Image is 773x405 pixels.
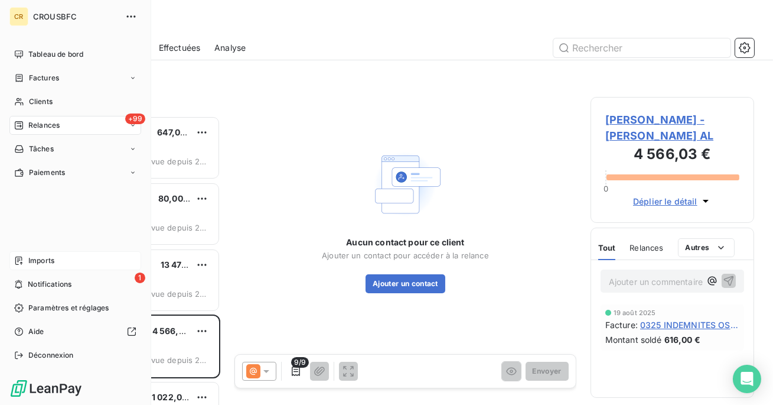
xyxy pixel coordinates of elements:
span: 0 [604,184,608,193]
span: 1 [135,273,145,283]
span: Montant soldé [605,333,662,346]
input: Rechercher [553,38,730,57]
button: Déplier le détail [630,195,715,208]
span: 616,00 € [664,333,700,346]
span: 647,00 € [157,127,193,137]
div: CR [9,7,28,26]
span: Aucun contact pour ce client [346,236,464,248]
span: Imports [28,255,54,266]
span: +99 [125,114,145,124]
span: 0325 INDEMNITES OSDNT 0225 [640,319,739,331]
span: 4 566,03 € [152,326,198,336]
span: Déconnexion [28,350,74,361]
span: Clients [29,96,53,107]
div: Open Intercom Messenger [733,365,761,393]
span: Relances [28,120,60,131]
span: prévue depuis 224 jours [138,223,209,232]
span: Ajouter un contact pour accéder à la relance [322,251,489,260]
span: 9/9 [291,357,309,368]
span: Paiements [29,167,65,178]
span: CROUSBFC [33,12,118,21]
span: Factures [29,73,59,83]
span: 80,00 € [158,193,191,203]
span: Paramètres et réglages [28,303,109,313]
button: Ajouter un contact [366,274,445,293]
span: Notifications [28,279,71,290]
span: Déplier le détail [633,195,697,208]
button: Envoyer [526,362,569,381]
span: Analyse [214,42,246,54]
span: Tout [598,243,616,252]
span: Aide [28,326,44,337]
span: 19 août 2025 [614,309,656,316]
span: Tâches [29,144,54,154]
h3: 4 566,03 € [605,144,739,167]
span: Relances [630,243,663,252]
span: 13 476,04 € [161,260,209,270]
span: Facture : [605,319,638,331]
span: prévue depuis 224 jours [138,157,209,166]
span: 1 022,00 € [152,392,195,402]
span: Tableau de bord [28,49,83,60]
span: prévue depuis 224 jours [138,289,209,299]
span: Effectuées [159,42,201,54]
span: prévue depuis 224 jours [138,355,209,365]
img: Logo LeanPay [9,379,83,398]
button: Autres [678,238,735,257]
img: Empty state [367,147,443,222]
a: Aide [9,322,141,341]
span: [PERSON_NAME] - [PERSON_NAME] AL [605,112,739,144]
